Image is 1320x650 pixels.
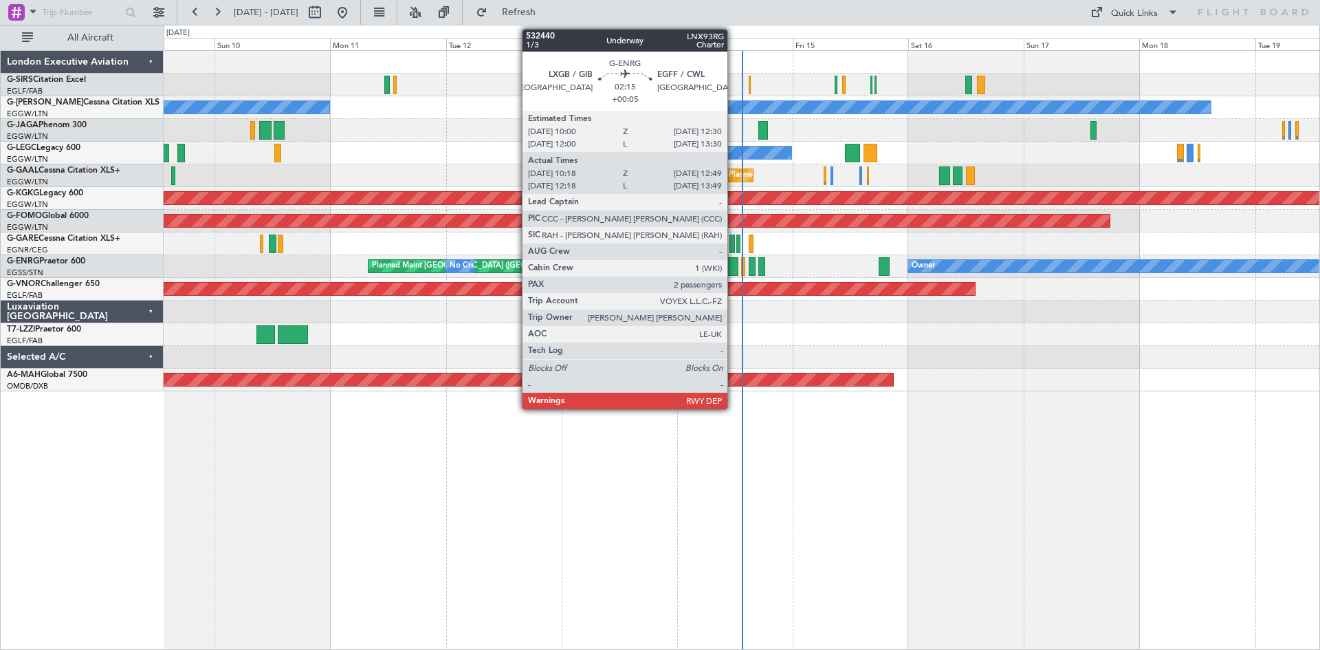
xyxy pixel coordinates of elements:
[7,131,48,142] a: EGGW/LTN
[470,1,552,23] button: Refresh
[7,166,38,175] span: G-GAAL
[7,86,43,96] a: EGLF/FAB
[7,98,83,107] span: G-[PERSON_NAME]
[7,121,87,129] a: G-JAGAPhenom 300
[562,38,677,50] div: Wed 13
[7,268,43,278] a: EGSS/STN
[7,144,36,152] span: G-LEGC
[15,27,149,49] button: All Aircraft
[7,121,38,129] span: G-JAGA
[7,154,48,164] a: EGGW/LTN
[7,212,89,220] a: G-FOMOGlobal 6000
[7,257,39,266] span: G-ENRG
[330,38,445,50] div: Mon 11
[7,212,42,220] span: G-FOMO
[7,189,39,197] span: G-KGKG
[7,76,86,84] a: G-SIRSCitation Excel
[166,28,190,39] div: [DATE]
[7,144,80,152] a: G-LEGCLegacy 600
[1024,38,1139,50] div: Sun 17
[7,245,48,255] a: EGNR/CEG
[7,189,83,197] a: G-KGKGLegacy 600
[632,142,664,163] div: No Crew
[490,8,548,17] span: Refresh
[7,290,43,301] a: EGLF/FAB
[1139,38,1255,50] div: Mon 18
[42,2,121,23] input: Trip Number
[7,235,120,243] a: G-GARECessna Citation XLS+
[793,38,908,50] div: Fri 15
[7,235,38,243] span: G-GARE
[729,165,779,186] div: Planned Maint
[621,74,838,95] div: Planned Maint [GEOGRAPHIC_DATA] ([GEOGRAPHIC_DATA])
[681,97,704,118] div: Owner
[7,109,48,119] a: EGGW/LTN
[234,6,298,19] span: [DATE] - [DATE]
[7,76,33,84] span: G-SIRS
[1083,1,1185,23] button: Quick Links
[7,222,48,232] a: EGGW/LTN
[7,325,81,334] a: T7-LZZIPraetor 600
[7,177,48,187] a: EGGW/LTN
[7,199,48,210] a: EGGW/LTN
[7,325,35,334] span: T7-LZZI
[446,38,562,50] div: Tue 12
[7,381,48,391] a: OMDB/DXB
[1111,7,1158,21] div: Quick Links
[214,38,330,50] div: Sun 10
[7,166,120,175] a: G-GAALCessna Citation XLS+
[677,38,793,50] div: Thu 14
[372,256,588,277] div: Planned Maint [GEOGRAPHIC_DATA] ([GEOGRAPHIC_DATA])
[7,371,41,379] span: A6-MAH
[450,256,481,277] div: No Crew
[7,257,85,266] a: G-ENRGPraetor 600
[36,33,145,43] span: All Aircraft
[7,336,43,346] a: EGLF/FAB
[908,38,1024,50] div: Sat 16
[7,98,159,107] a: G-[PERSON_NAME]Cessna Citation XLS
[7,280,41,288] span: G-VNOR
[7,280,100,288] a: G-VNORChallenger 650
[7,371,87,379] a: A6-MAHGlobal 7500
[912,256,935,277] div: Owner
